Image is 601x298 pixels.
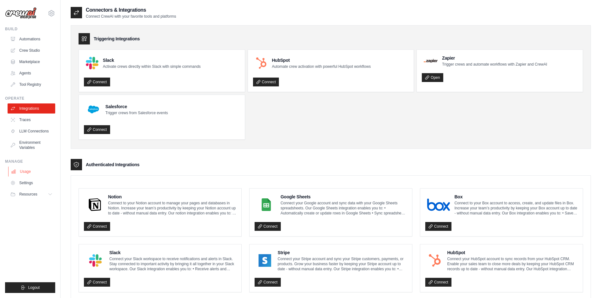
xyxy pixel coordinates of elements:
img: Zapier Logo [424,59,438,63]
h3: Authenticated Integrations [86,161,139,168]
h3: Triggering Integrations [94,36,140,42]
p: Connect to your Notion account to manage your pages and databases in Notion. Increase your team’s... [108,201,237,216]
h4: Slack [109,249,236,256]
p: Connect your Google account and sync data with your Google Sheets spreadsheets. Our Google Sheets... [280,201,407,216]
a: Connect [425,222,451,231]
p: Connect CrewAI with your favorite tools and platforms [86,14,176,19]
h4: HubSpot [447,249,578,256]
a: Automations [8,34,55,44]
p: Connect your Stripe account and sync your Stripe customers, payments, or products. Grow your busi... [278,256,407,272]
img: Salesforce Logo [86,102,101,117]
a: Marketplace [8,57,55,67]
a: Connect [255,278,281,287]
a: Open [422,73,443,82]
a: Tool Registry [8,79,55,90]
h4: HubSpot [272,57,371,63]
img: Slack Logo [86,57,98,69]
a: Connect [84,222,110,231]
a: Connect [253,78,279,86]
p: Connect to your Box account to access, create, and update files in Box. Increase your team’s prod... [454,201,578,216]
h4: Notion [108,194,237,200]
h4: Zapier [442,55,547,61]
p: Connect your Slack workspace to receive notifications and alerts in Slack. Stay connected to impo... [109,256,236,272]
div: Manage [5,159,55,164]
a: Integrations [8,103,55,114]
a: Connect [425,278,451,287]
h4: Box [454,194,578,200]
span: Resources [19,192,37,197]
h4: Salesforce [105,103,168,110]
h2: Connectors & Integrations [86,6,176,14]
p: Activate crews directly within Slack with simple commands [103,64,201,69]
a: Traces [8,115,55,125]
img: Stripe Logo [256,254,273,267]
a: Crew Studio [8,45,55,56]
a: Usage [8,167,56,177]
p: Trigger crews from Salesforce events [105,110,168,115]
p: Trigger crews and automate workflows with Zapier and CrewAI [442,62,547,67]
a: Connect [255,222,281,231]
img: Google Sheets Logo [256,198,276,211]
span: Logout [28,285,40,290]
a: Settings [8,178,55,188]
h4: Google Sheets [280,194,407,200]
h4: Slack [103,57,201,63]
img: Notion Logo [86,198,104,211]
img: Box Logo [427,198,450,211]
a: Connect [84,78,110,86]
div: Build [5,26,55,32]
a: Agents [8,68,55,78]
p: Automate crew activation with powerful HubSpot workflows [272,64,371,69]
p: Connect your HubSpot account to sync records from your HubSpot CRM. Enable your sales team to clo... [447,256,578,272]
img: HubSpot Logo [255,57,268,69]
a: Connect [84,125,110,134]
h4: Stripe [278,249,407,256]
a: Environment Variables [8,137,55,153]
img: Slack Logo [86,254,105,267]
img: HubSpot Logo [427,254,443,267]
img: Logo [5,7,37,19]
a: Connect [84,278,110,287]
div: Operate [5,96,55,101]
a: LLM Connections [8,126,55,136]
button: Logout [5,282,55,293]
button: Resources [8,189,55,199]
